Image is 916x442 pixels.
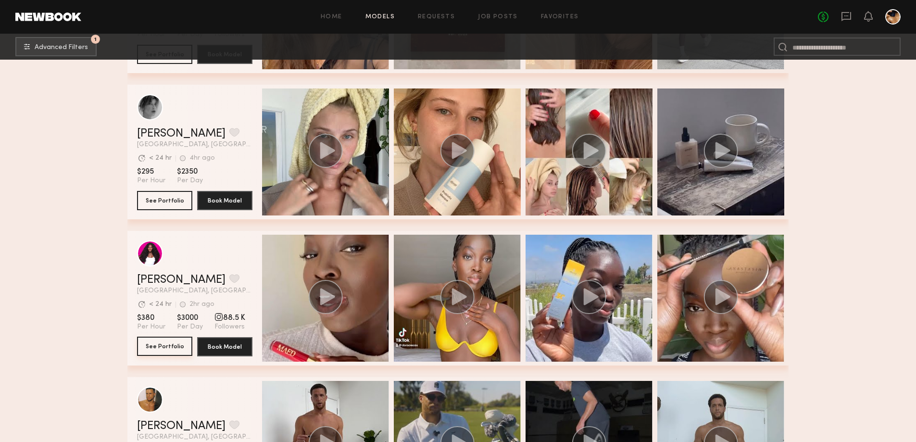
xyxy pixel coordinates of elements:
[177,177,203,185] span: Per Day
[137,177,165,185] span: Per Hour
[197,337,252,356] button: Book Model
[137,191,192,210] button: See Portfolio
[15,37,97,56] button: 1Advanced Filters
[137,288,252,294] span: [GEOGRAPHIC_DATA], [GEOGRAPHIC_DATA]
[35,44,88,51] span: Advanced Filters
[177,323,203,331] span: Per Day
[137,337,192,356] button: See Portfolio
[149,301,172,308] div: < 24 hr
[541,14,579,20] a: Favorites
[365,14,395,20] a: Models
[177,313,203,323] span: $3000
[137,274,226,286] a: [PERSON_NAME]
[321,14,342,20] a: Home
[137,313,165,323] span: $380
[137,323,165,331] span: Per Hour
[189,155,215,162] div: 4hr ago
[214,313,245,323] span: 88.5 K
[137,167,165,177] span: $295
[177,167,203,177] span: $2350
[418,14,455,20] a: Requests
[214,323,245,331] span: Followers
[137,420,226,432] a: [PERSON_NAME]
[137,141,252,148] span: [GEOGRAPHIC_DATA], [GEOGRAPHIC_DATA]
[197,191,252,210] button: Book Model
[137,434,252,441] span: [GEOGRAPHIC_DATA], [GEOGRAPHIC_DATA]
[149,155,172,162] div: < 24 hr
[189,301,214,308] div: 2hr ago
[137,128,226,139] a: [PERSON_NAME]
[478,14,518,20] a: Job Posts
[94,37,97,41] span: 1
